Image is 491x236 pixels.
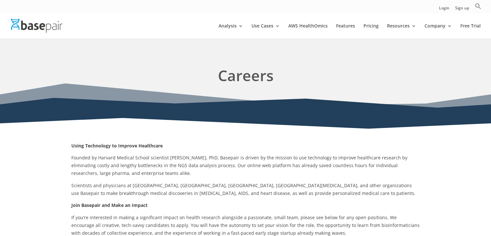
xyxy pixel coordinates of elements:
strong: Using Technology to Improve Healthcare [71,143,163,149]
svg: Search [475,3,481,9]
a: AWS HealthOmics [288,24,328,39]
a: Login [439,6,449,13]
iframe: Drift Widget Chat Controller [367,190,483,228]
a: Search Icon Link [475,3,481,13]
a: Use Cases [251,24,280,39]
span: If you’re interested in making a significant impact on health research alongside a passionate, sm... [71,214,420,236]
a: Features [336,24,355,39]
a: Pricing [363,24,379,39]
a: Free Trial [460,24,481,39]
a: Resources [387,24,416,39]
span: Scientists and physicians at [GEOGRAPHIC_DATA], [GEOGRAPHIC_DATA], [GEOGRAPHIC_DATA], [GEOGRAPHIC... [71,182,415,196]
a: Analysis [219,24,243,39]
h1: Careers [71,65,420,90]
img: Basepair [11,19,62,33]
strong: Join Basepair and Make an Impact [71,202,148,208]
a: Sign up [455,6,469,13]
a: Company [425,24,452,39]
span: Founded by Harvard Medical School scientist [PERSON_NAME], PhD, Basepair is driven by the mission... [71,155,407,176]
